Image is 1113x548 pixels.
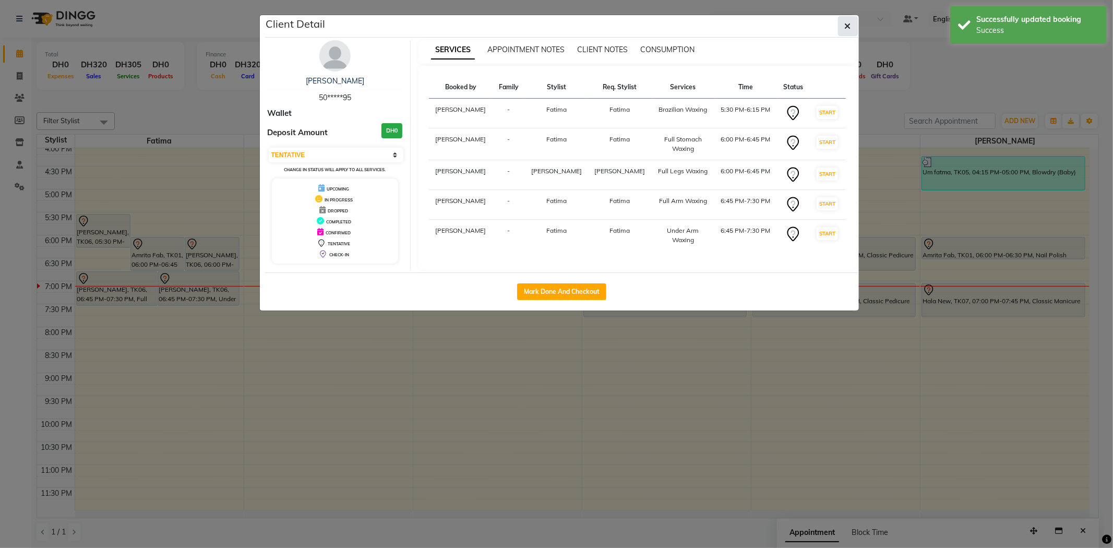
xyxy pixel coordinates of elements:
[777,76,809,99] th: Status
[531,167,582,175] span: [PERSON_NAME]
[714,128,777,160] td: 6:00 PM-6:45 PM
[325,197,353,202] span: IN PROGRESS
[714,160,777,190] td: 6:00 PM-6:45 PM
[658,105,709,114] div: Brazilian Waxing
[525,76,589,99] th: Stylist
[610,105,630,113] span: Fatima
[268,127,328,139] span: Deposit Amount
[817,197,838,210] button: START
[817,227,838,240] button: START
[266,16,326,32] h5: Client Detail
[817,136,838,149] button: START
[328,208,348,213] span: DROPPED
[429,190,493,220] td: [PERSON_NAME]
[976,14,1099,25] div: Successfully updated booking
[658,166,709,176] div: Full Legs Waxing
[652,76,715,99] th: Services
[546,135,567,143] span: Fatima
[381,123,402,138] h3: DH0
[610,197,630,205] span: Fatima
[487,45,565,54] span: APPOINTMENT NOTES
[306,76,364,86] a: [PERSON_NAME]
[319,40,351,72] img: avatar
[326,230,351,235] span: CONFIRMED
[714,190,777,220] td: 6:45 PM-7:30 PM
[658,226,709,245] div: Under Arm Waxing
[610,227,630,234] span: Fatima
[714,76,777,99] th: Time
[640,45,695,54] span: CONSUMPTION
[588,76,652,99] th: Req. Stylist
[429,99,493,128] td: [PERSON_NAME]
[817,168,838,181] button: START
[658,196,709,206] div: Full Arm Waxing
[546,197,567,205] span: Fatima
[429,76,493,99] th: Booked by
[595,167,645,175] span: [PERSON_NAME]
[493,99,525,128] td: -
[493,128,525,160] td: -
[493,76,525,99] th: Family
[284,167,386,172] small: Change in status will apply to all services.
[328,241,350,246] span: TENTATIVE
[493,160,525,190] td: -
[329,252,349,257] span: CHECK-IN
[976,25,1099,36] div: Success
[431,41,475,59] span: SERVICES
[610,135,630,143] span: Fatima
[326,219,351,224] span: COMPLETED
[577,45,628,54] span: CLIENT NOTES
[817,106,838,119] button: START
[493,190,525,220] td: -
[546,227,567,234] span: Fatima
[546,105,567,113] span: Fatima
[714,99,777,128] td: 5:30 PM-6:15 PM
[429,128,493,160] td: [PERSON_NAME]
[327,186,349,192] span: UPCOMING
[517,283,606,300] button: Mark Done And Checkout
[493,220,525,252] td: -
[658,135,709,153] div: Full Stomach Waxing
[714,220,777,252] td: 6:45 PM-7:30 PM
[429,220,493,252] td: [PERSON_NAME]
[268,108,292,120] span: Wallet
[429,160,493,190] td: [PERSON_NAME]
